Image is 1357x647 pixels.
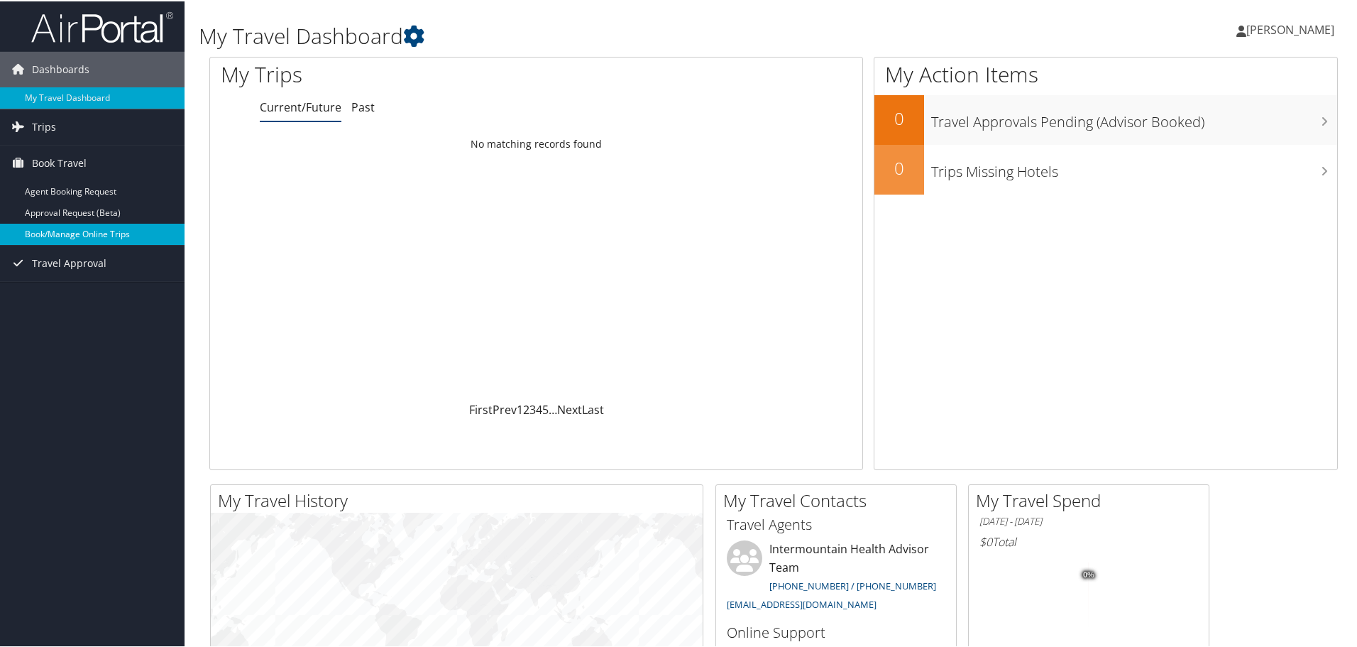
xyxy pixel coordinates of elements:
h1: My Action Items [874,58,1337,88]
li: Intermountain Health Advisor Team [720,539,952,615]
a: Current/Future [260,98,341,114]
h3: Travel Agents [727,513,945,533]
h1: My Trips [221,58,580,88]
a: 0Travel Approvals Pending (Advisor Booked) [874,94,1337,143]
span: [PERSON_NAME] [1246,21,1334,36]
h3: Travel Approvals Pending (Advisor Booked) [931,104,1337,131]
span: Trips [32,108,56,143]
h1: My Travel Dashboard [199,20,965,50]
span: … [549,401,557,416]
a: Past [351,98,375,114]
a: 0Trips Missing Hotels [874,143,1337,193]
h2: My Travel History [218,487,703,511]
h2: My Travel Spend [976,487,1209,511]
a: Next [557,401,582,416]
a: 5 [542,401,549,416]
tspan: 0% [1083,570,1094,578]
h2: My Travel Contacts [723,487,956,511]
span: Dashboards [32,50,89,86]
td: No matching records found [210,130,862,156]
h2: 0 [874,105,924,129]
span: Travel Approval [32,244,106,280]
span: Book Travel [32,144,87,180]
a: Prev [493,401,517,416]
h2: 0 [874,155,924,179]
h6: Total [979,533,1198,548]
a: [EMAIL_ADDRESS][DOMAIN_NAME] [727,597,877,609]
a: [PERSON_NAME] [1236,7,1348,50]
a: First [469,401,493,416]
a: 4 [536,401,542,416]
h6: [DATE] - [DATE] [979,513,1198,527]
a: Last [582,401,604,416]
a: 3 [529,401,536,416]
a: 2 [523,401,529,416]
h3: Trips Missing Hotels [931,153,1337,180]
a: 1 [517,401,523,416]
span: $0 [979,533,992,548]
a: [PHONE_NUMBER] / [PHONE_NUMBER] [769,578,936,591]
h3: Online Support [727,621,945,641]
img: airportal-logo.png [31,9,173,43]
